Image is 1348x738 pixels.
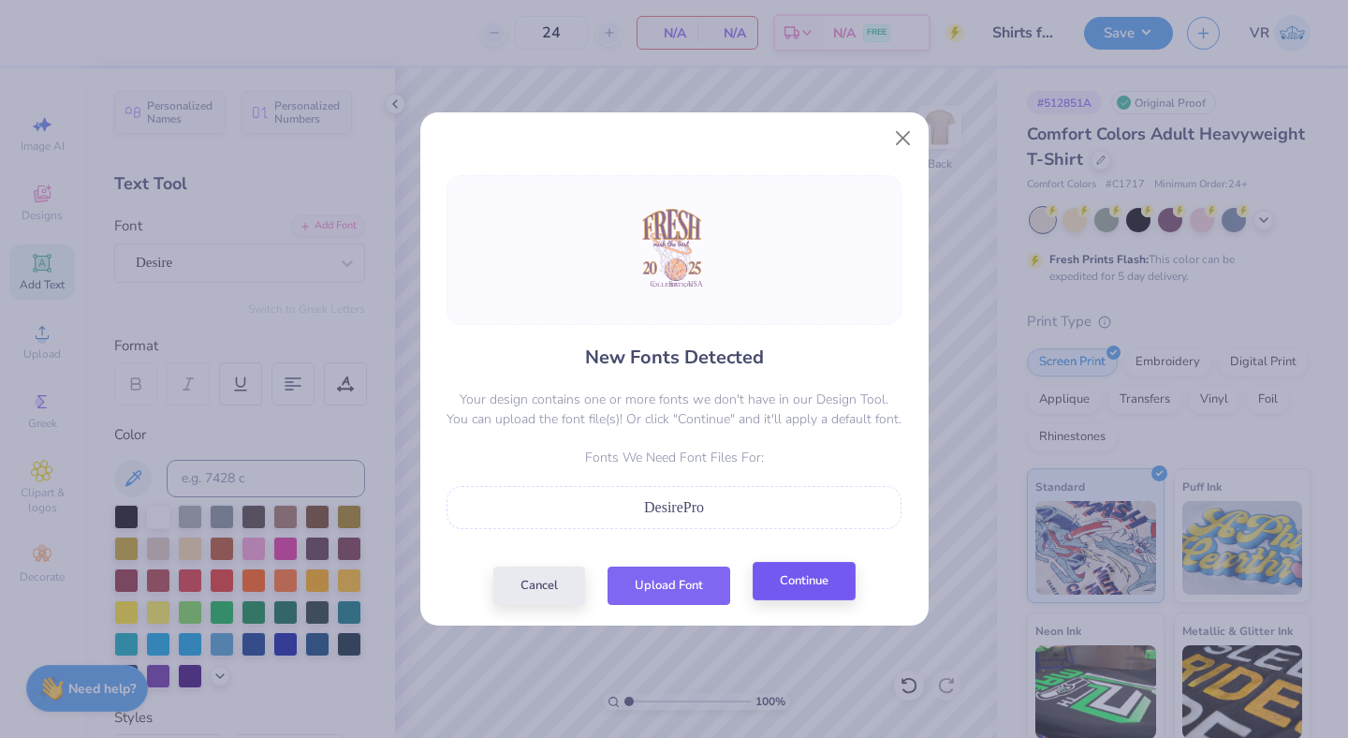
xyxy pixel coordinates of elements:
button: Continue [753,562,856,600]
h4: New Fonts Detected [585,344,764,371]
button: Cancel [493,567,585,605]
button: Close [885,120,920,155]
button: Upload Font [608,567,730,605]
p: Fonts We Need Font Files For: [447,448,901,467]
span: DesirePro [644,499,704,515]
p: Your design contains one or more fonts we don't have in our Design Tool. You can upload the font ... [447,390,901,429]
